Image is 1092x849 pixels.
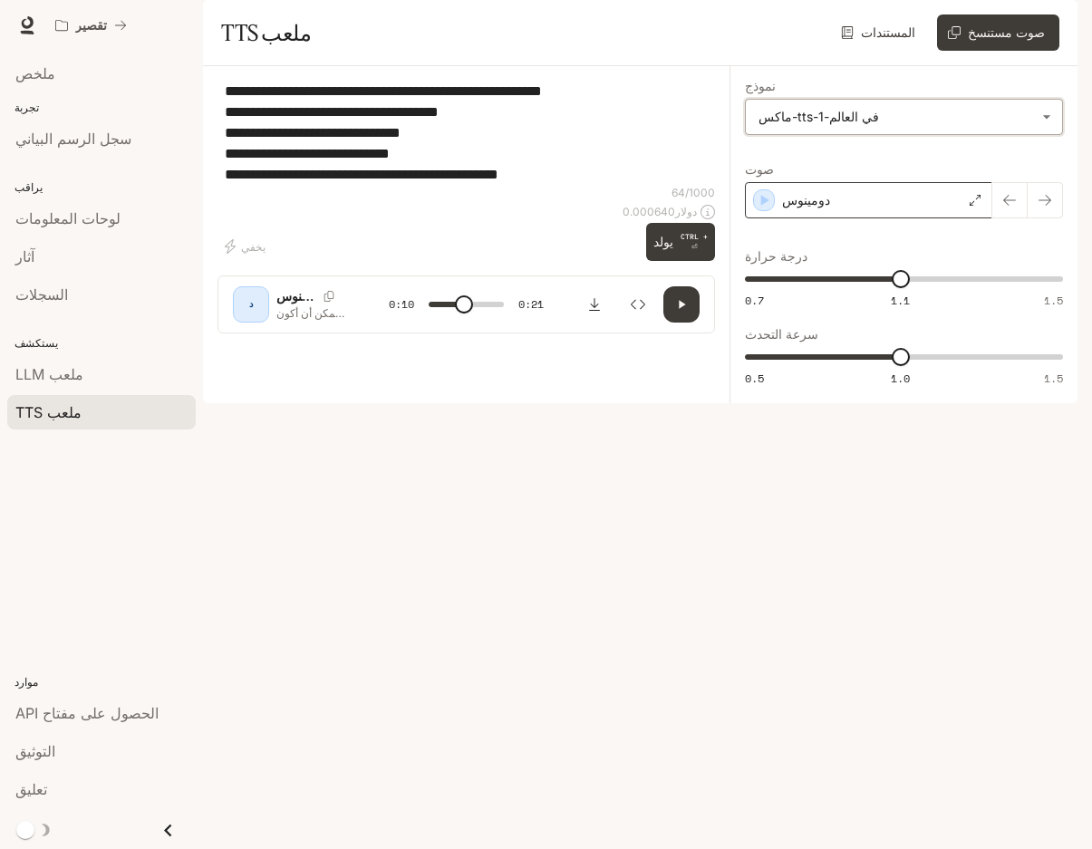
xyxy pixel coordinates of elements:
[691,243,698,251] font: ⏎
[623,205,675,218] font: 0.000640
[745,78,776,93] font: نموذج
[620,286,656,323] button: فحص
[891,371,910,386] font: 1.0
[576,286,613,323] button: تنزيل الصوت
[681,232,708,241] font: CTRL +
[837,14,923,51] a: المستندات
[861,24,915,40] font: المستندات
[241,240,266,254] font: يخفي
[75,17,107,33] font: تقصير
[1044,293,1063,308] font: 1.5
[968,24,1045,40] font: صوت مستنسخ
[47,7,135,43] button: جميع مساحات العمل
[746,100,1062,134] div: في العالم-tts-1-ماكس
[249,298,253,309] font: د
[745,248,807,264] font: درجة حرارة
[745,293,764,308] font: 0.7
[653,234,673,249] font: يولد
[316,291,342,302] button: نسخ معرف الصوت
[276,288,324,304] font: دومينوس
[782,192,830,207] font: دومينوس
[518,296,544,312] font: 0:21
[217,232,275,261] button: يخفي
[675,205,697,218] font: دولار
[389,296,414,312] font: 0:10
[672,186,685,199] font: 64
[221,19,311,46] font: ملعب TTS
[937,14,1059,51] button: صوت مستنسخ
[745,326,818,342] font: سرعة التحدث
[276,306,344,600] font: "يمكن أن أكون شخصًا عاديًا النهاردة... بس جوايا محدش لشافها. القوة دي مش علشان أخاف... دي علشان أ...
[891,293,910,308] font: 1.1
[646,223,715,260] button: يولدCTRL +⏎
[689,186,715,199] font: 1000
[745,371,764,386] font: 0.5
[1044,371,1063,386] font: 1.5
[759,109,879,124] font: في العالم-tts-1-ماكس
[685,186,689,199] font: /
[745,161,774,177] font: صوت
